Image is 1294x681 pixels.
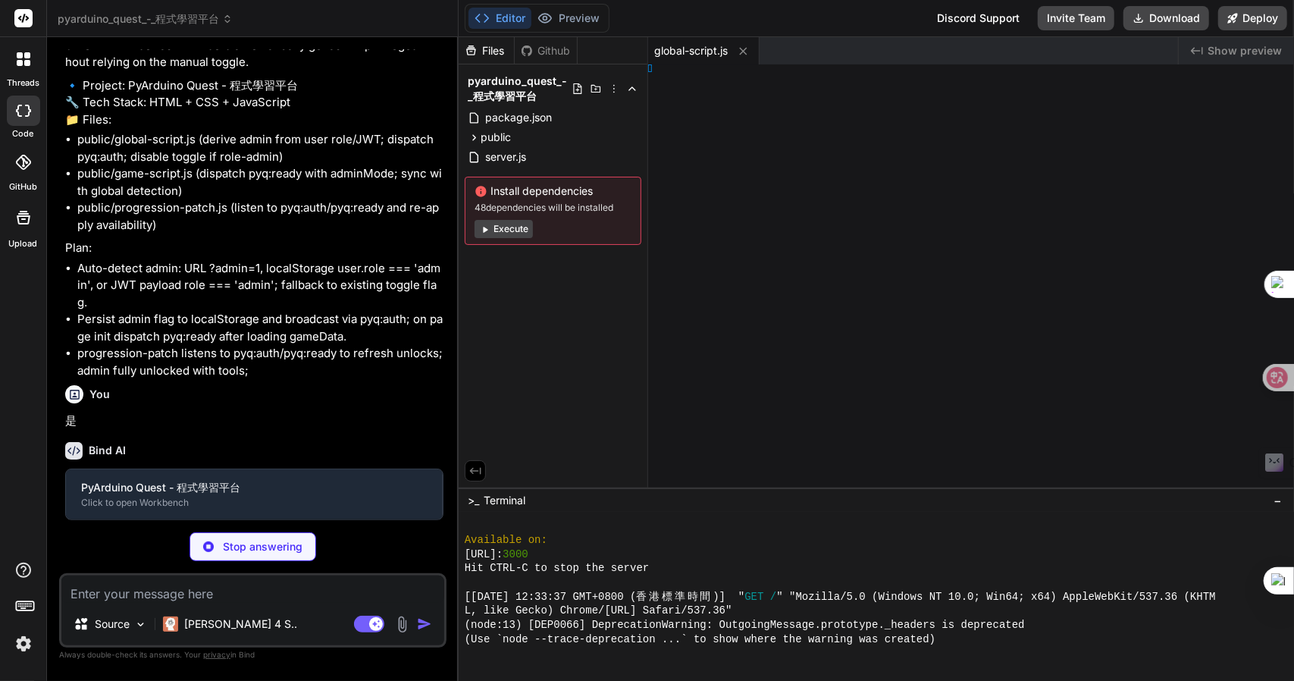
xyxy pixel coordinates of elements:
[484,108,553,127] span: package.json
[65,37,443,71] p: Sure. I’ll fix it so “admin” users automatically get admin privileges without relying on the manu...
[9,180,37,193] label: GitHub
[89,387,110,402] h6: You
[95,617,130,632] p: Source
[81,497,427,509] div: Click to open Workbench
[468,8,531,29] button: Editor
[184,617,297,632] p: [PERSON_NAME] 4 S..
[77,345,443,379] li: progression-patch listens to pyq:auth/pyq:ready to refresh unlocks; admin fully unlocked with tools;
[59,648,446,662] p: Always double-check its answers. Your in Bind
[65,240,443,257] p: Plan:
[481,130,511,145] span: public
[465,632,935,647] span: (Use `node --trace-deprecation ...` to show where the warning was created)
[928,6,1029,30] div: Discord Support
[468,493,479,508] span: >_
[1123,6,1209,30] button: Download
[163,617,178,632] img: Claude 4 Sonnet
[465,561,650,576] span: Hit CTRL-C to stop the server
[713,590,744,604] span: )] "
[637,590,713,604] span: 香港標準時間
[77,131,443,165] li: public/global-script.js (derive admin from user role/JWT; dispatch pyq:auth; disable toggle if ro...
[65,77,443,129] p: 🔹 Project: PyArduino Quest - 程式學習平台 🔧 Tech Stack: HTML + CSS + JavaScript 📁 Files:
[744,590,763,604] span: GET
[459,43,514,58] div: Files
[77,260,443,312] li: Auto-detect admin: URL ?admin=1, localStorage user.role === 'admin', or JWT payload role === 'adm...
[65,413,443,430] p: 是
[515,43,577,58] div: Github
[1218,6,1287,30] button: Deploy
[484,148,528,166] span: server.js
[58,11,233,27] span: pyarduino_quest_-_程式學習平台
[81,480,427,495] div: PyArduino Quest - 程式學習平台
[77,165,443,199] li: public/game-script.js (dispatch pyq:ready with adminMode; sync with global detection)
[393,616,411,633] img: attachment
[465,604,732,618] span: L, like Gecko) Chrome/[URL] Safari/537.36"
[770,590,776,604] span: /
[465,533,547,548] span: Available on:
[89,443,126,458] h6: Bind AI
[484,493,525,508] span: Terminal
[134,618,147,631] img: Pick Models
[654,43,728,58] span: global-script.js
[503,548,528,562] span: 3000
[468,74,572,104] span: pyarduino_quest_-_程式學習平台
[9,237,38,250] label: Upload
[1208,43,1282,58] span: Show preview
[13,127,34,140] label: code
[1271,488,1285,513] button: −
[66,469,442,519] button: PyArduino Quest - 程式學習平台Click to open Workbench
[475,220,533,238] button: Execute
[417,617,432,632] img: icon
[465,590,637,604] span: [[DATE] 12:33:37 GMT+0800 (
[77,199,443,234] li: public/progression-patch.js (listen to pyq:auth/pyq:ready and re-apply availability)
[776,590,1215,604] span: " "Mozilla/5.0 (Windows NT 10.0; Win64; x64) AppleWebKit/537.36 (KHTM
[475,202,631,214] span: 48 dependencies will be installed
[223,539,302,554] p: Stop answering
[7,77,39,89] label: threads
[1274,493,1282,508] span: −
[11,631,36,657] img: settings
[465,618,1025,632] span: (node:13) [DEP0066] DeprecationWarning: OutgoingMessage.prototype._headers is deprecated
[465,548,503,562] span: [URL]:
[77,311,443,345] li: Persist admin flag to localStorage and broadcast via pyq:auth; on page init dispatch pyq:ready af...
[475,184,631,199] span: Install dependencies
[531,8,606,29] button: Preview
[203,650,230,659] span: privacy
[1038,6,1114,30] button: Invite Team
